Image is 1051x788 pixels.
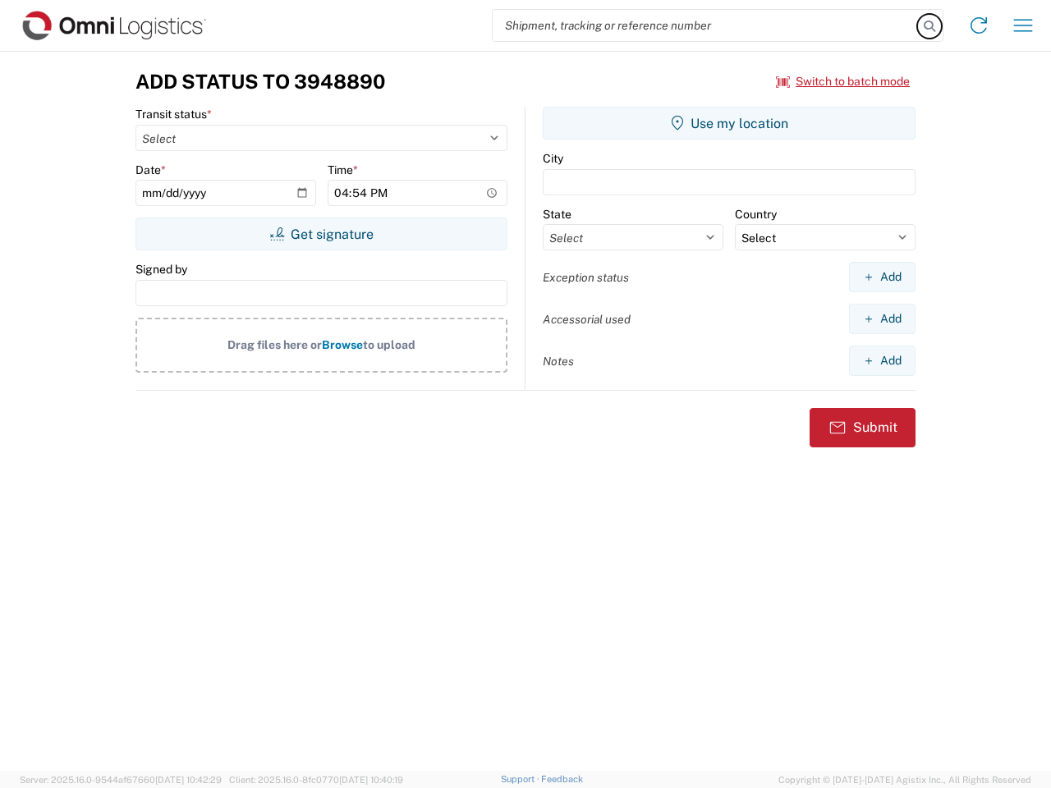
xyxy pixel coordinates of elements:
[849,346,916,376] button: Add
[135,218,507,250] button: Get signature
[543,151,563,166] label: City
[135,70,385,94] h3: Add Status to 3948890
[229,775,403,785] span: Client: 2025.16.0-8fc0770
[849,262,916,292] button: Add
[810,408,916,447] button: Submit
[541,774,583,784] a: Feedback
[135,163,166,177] label: Date
[776,68,910,95] button: Switch to batch mode
[543,107,916,140] button: Use my location
[339,775,403,785] span: [DATE] 10:40:19
[363,338,415,351] span: to upload
[227,338,322,351] span: Drag files here or
[778,772,1031,787] span: Copyright © [DATE]-[DATE] Agistix Inc., All Rights Reserved
[501,774,542,784] a: Support
[543,312,631,327] label: Accessorial used
[135,107,212,121] label: Transit status
[135,262,187,277] label: Signed by
[20,775,222,785] span: Server: 2025.16.0-9544af67660
[328,163,358,177] label: Time
[735,207,777,222] label: Country
[543,207,571,222] label: State
[155,775,222,785] span: [DATE] 10:42:29
[322,338,363,351] span: Browse
[493,10,918,41] input: Shipment, tracking or reference number
[849,304,916,334] button: Add
[543,354,574,369] label: Notes
[543,270,629,285] label: Exception status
